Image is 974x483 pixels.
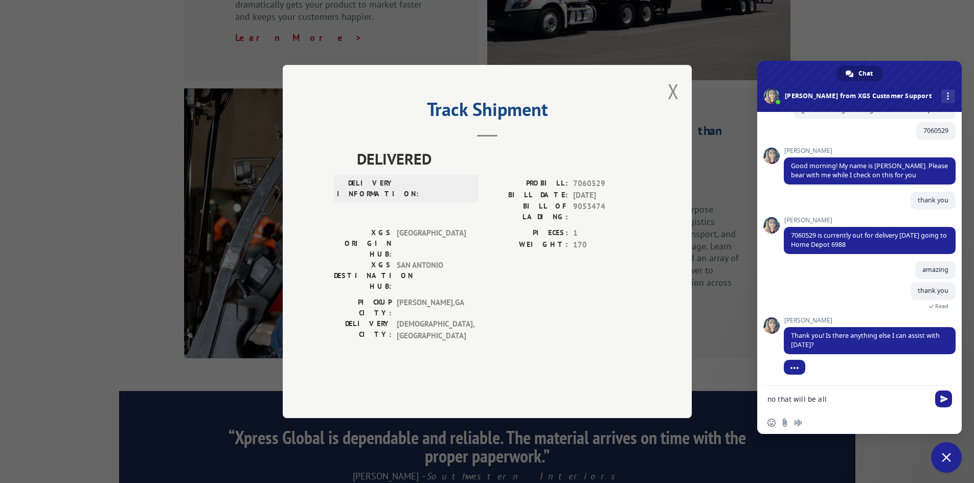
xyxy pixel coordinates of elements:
span: 7060529 is currently out for delivery [DATE] going to Home Depot 6988 [791,231,947,249]
label: DELIVERY INFORMATION: [337,178,395,199]
span: 7060529 [923,126,948,135]
span: DELIVERED [357,147,641,170]
span: Audio message [794,419,802,427]
span: Chat [858,66,873,81]
label: BILL DATE: [487,190,568,201]
label: PIECES: [487,227,568,239]
div: Close chat [931,442,962,473]
label: WEIGHT: [487,239,568,251]
span: thank you [918,196,948,204]
label: XGS ORIGIN HUB: [334,227,392,260]
span: 9053474 [573,201,641,222]
span: [PERSON_NAME] [784,217,956,224]
span: Read [935,303,948,310]
textarea: Compose your message... [767,395,929,404]
label: BILL OF LADING: [487,201,568,222]
span: [DEMOGRAPHIC_DATA] , [GEOGRAPHIC_DATA] [397,318,466,341]
span: 7060529 [573,178,641,190]
span: [PERSON_NAME] , GA [397,297,466,318]
label: PROBILL: [487,178,568,190]
label: XGS DESTINATION HUB: [334,260,392,292]
span: [GEOGRAPHIC_DATA] [397,227,466,260]
div: More channels [941,89,955,103]
span: SAN ANTONIO [397,260,466,292]
span: 1 [573,227,641,239]
button: Close modal [668,78,679,105]
span: Send [935,390,952,407]
h2: Track Shipment [334,102,641,122]
span: [PERSON_NAME] [784,317,956,324]
label: DELIVERY CITY: [334,318,392,341]
span: Thank you! Is there anything else I can assist with [DATE]? [791,331,940,349]
span: amazing [922,265,948,274]
span: Send a file [781,419,789,427]
span: thank you [918,286,948,295]
label: PICKUP CITY: [334,297,392,318]
span: [DATE] [573,190,641,201]
span: Good morning! My name is [PERSON_NAME]. Please bear with me while I check on this for you [791,162,948,179]
span: Insert an emoji [767,419,776,427]
span: [PERSON_NAME] [784,147,956,154]
span: 170 [573,239,641,251]
div: Chat [836,66,883,81]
